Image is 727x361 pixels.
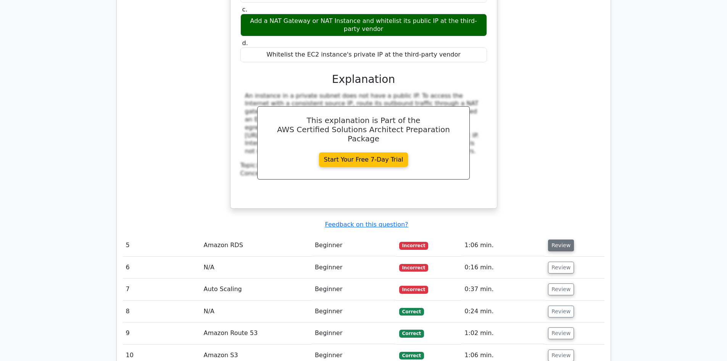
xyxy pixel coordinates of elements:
[201,235,312,256] td: Amazon RDS
[312,278,396,300] td: Beginner
[548,262,574,274] button: Review
[201,257,312,278] td: N/A
[548,327,574,339] button: Review
[123,235,201,256] td: 5
[399,242,429,249] span: Incorrect
[240,170,487,178] div: Concept:
[240,14,487,37] div: Add a NAT Gateway or NAT Instance and whitelist its public IP at the third-party vendor
[461,301,545,322] td: 0:24 min.
[325,221,408,228] a: Feedback on this question?
[201,322,312,344] td: Amazon Route 53
[245,92,482,155] div: An instance in a private subnet does not have a public IP. To access the Internet with a consiste...
[312,322,396,344] td: Beginner
[312,257,396,278] td: Beginner
[123,257,201,278] td: 6
[461,235,545,256] td: 1:06 min.
[201,301,312,322] td: N/A
[240,47,487,62] div: Whitelist the EC2 instance's private IP at the third-party vendor
[461,278,545,300] td: 0:37 min.
[245,73,482,86] h3: Explanation
[548,306,574,317] button: Review
[461,322,545,344] td: 1:02 min.
[242,6,248,13] span: c.
[399,286,429,293] span: Incorrect
[548,283,574,295] button: Review
[399,330,424,337] span: Correct
[399,264,429,272] span: Incorrect
[461,257,545,278] td: 0:16 min.
[242,39,248,47] span: d.
[548,240,574,251] button: Review
[123,322,201,344] td: 9
[123,301,201,322] td: 8
[240,162,487,170] div: Topic:
[399,352,424,359] span: Correct
[312,235,396,256] td: Beginner
[312,301,396,322] td: Beginner
[123,278,201,300] td: 7
[319,152,408,167] a: Start Your Free 7-Day Trial
[201,278,312,300] td: Auto Scaling
[399,308,424,316] span: Correct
